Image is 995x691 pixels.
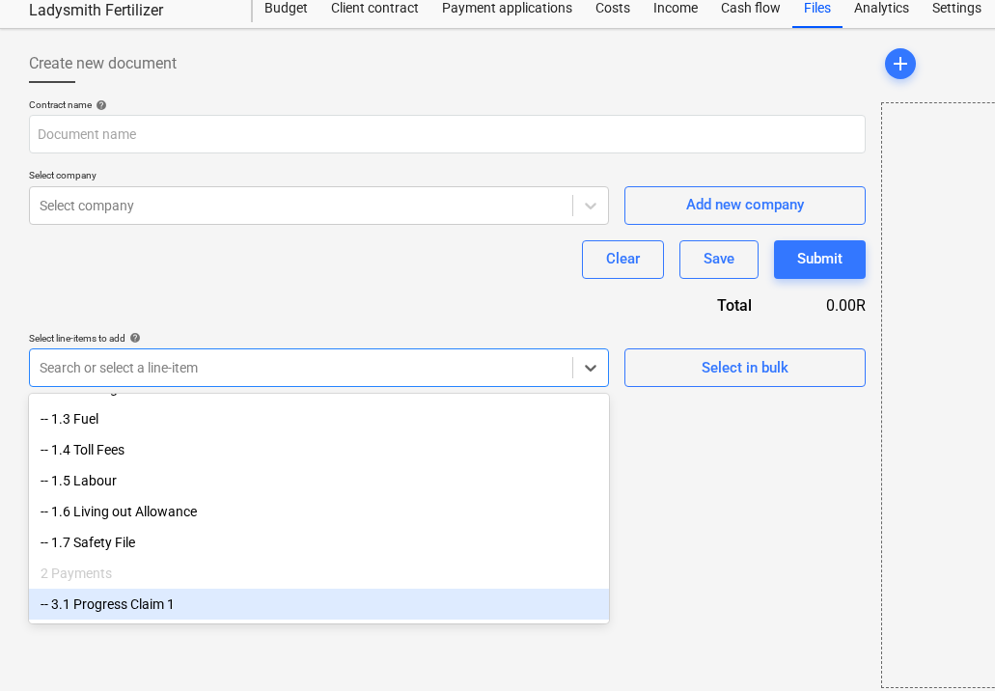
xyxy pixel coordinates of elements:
[624,186,866,225] button: Add new company
[797,246,843,271] div: Submit
[29,98,866,111] div: Contract name
[92,99,107,111] span: help
[29,465,609,496] div: -- 1.5 Labour
[702,355,788,380] div: Select in bulk
[125,332,141,344] span: help
[774,240,866,279] button: Submit
[615,294,784,317] div: Total
[29,434,609,465] div: -- 1.4 Toll Fees
[704,246,734,271] div: Save
[582,240,664,279] button: Clear
[29,558,609,589] div: 2 Payments
[606,246,640,271] div: Clear
[29,1,230,21] div: Ladysmith Fertilizer
[29,496,609,527] div: -- 1.6 Living out Allowance
[29,115,866,153] input: Document name
[898,598,995,691] iframe: Chat Widget
[686,192,804,217] div: Add new company
[29,527,609,558] div: -- 1.7 Safety File
[783,294,865,317] div: 0.00R
[29,169,609,185] p: Select company
[29,52,177,75] span: Create new document
[29,589,609,620] div: -- 3.1 Progress Claim 1
[679,240,759,279] button: Save
[624,348,866,387] button: Select in bulk
[29,403,609,434] div: -- 1.3 Fuel
[889,52,912,75] span: add
[29,332,609,345] div: Select line-items to add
